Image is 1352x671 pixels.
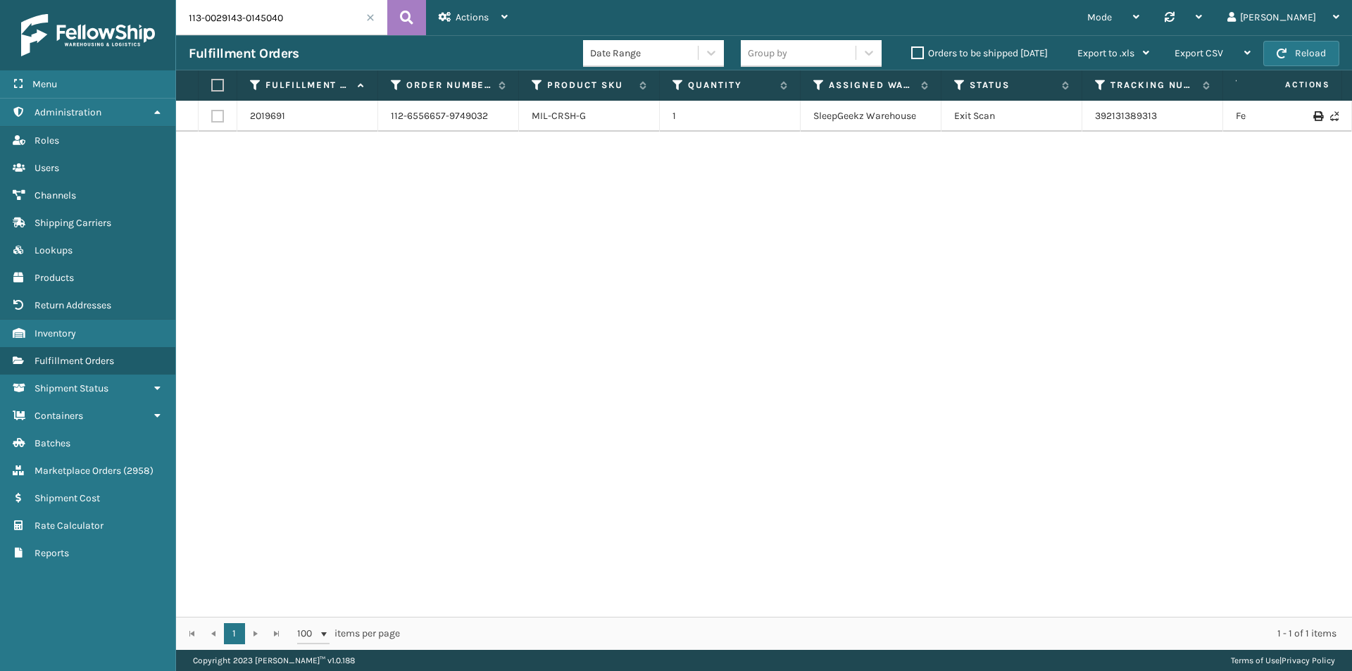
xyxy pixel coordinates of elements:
[35,327,76,339] span: Inventory
[224,623,245,644] a: 1
[1077,47,1134,59] span: Export to .xls
[35,134,59,146] span: Roles
[456,11,489,23] span: Actions
[35,106,101,118] span: Administration
[35,410,83,422] span: Containers
[193,650,355,671] p: Copyright 2023 [PERSON_NAME]™ v 1.0.188
[941,101,1082,132] td: Exit Scan
[547,79,632,92] label: Product SKU
[1175,47,1223,59] span: Export CSV
[829,79,914,92] label: Assigned Warehouse
[265,79,351,92] label: Fulfillment Order Id
[1330,111,1339,121] i: Never Shipped
[297,623,400,644] span: items per page
[1313,111,1322,121] i: Print Label
[1241,73,1339,96] span: Actions
[420,627,1337,641] div: 1 - 1 of 1 items
[123,465,154,477] span: ( 2958 )
[688,79,773,92] label: Quantity
[35,465,121,477] span: Marketplace Orders
[660,101,801,132] td: 1
[391,109,488,123] a: 112-6556657-9749032
[1263,41,1339,66] button: Reload
[35,520,104,532] span: Rate Calculator
[32,78,57,90] span: Menu
[35,382,108,394] span: Shipment Status
[1087,11,1112,23] span: Mode
[35,217,111,229] span: Shipping Carriers
[21,14,155,56] img: logo
[35,162,59,174] span: Users
[406,79,492,92] label: Order Number
[1282,656,1335,665] a: Privacy Policy
[970,79,1055,92] label: Status
[35,355,114,367] span: Fulfillment Orders
[35,189,76,201] span: Channels
[250,109,285,123] a: 2019691
[590,46,699,61] div: Date Range
[297,627,318,641] span: 100
[1110,79,1196,92] label: Tracking Number
[35,492,100,504] span: Shipment Cost
[1231,656,1279,665] a: Terms of Use
[748,46,787,61] div: Group by
[911,47,1048,59] label: Orders to be shipped [DATE]
[1095,110,1157,122] a: 392131389313
[35,547,69,559] span: Reports
[35,244,73,256] span: Lookups
[35,272,74,284] span: Products
[532,110,586,122] a: MIL-CRSH-G
[801,101,941,132] td: SleepGeekz Warehouse
[1231,650,1335,671] div: |
[35,437,70,449] span: Batches
[189,45,299,62] h3: Fulfillment Orders
[35,299,111,311] span: Return Addresses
